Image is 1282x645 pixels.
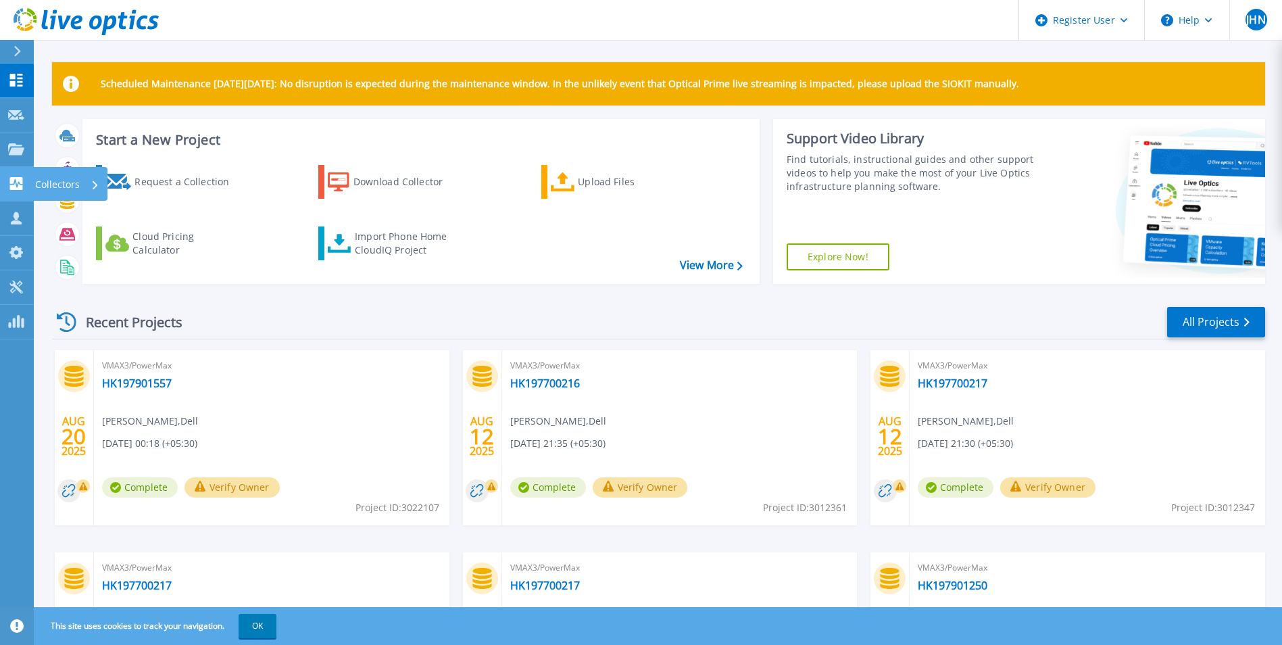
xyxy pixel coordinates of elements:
[61,431,86,442] span: 20
[61,412,87,461] div: AUG 2025
[878,431,902,442] span: 12
[1171,500,1255,515] span: Project ID: 3012347
[102,579,172,592] a: HK197700217
[918,358,1257,373] span: VMAX3/PowerMax
[1246,14,1265,25] span: JHN
[510,436,606,451] span: [DATE] 21:35 (+05:30)
[102,358,441,373] span: VMAX3/PowerMax
[355,230,460,257] div: Import Phone Home CloudIQ Project
[102,377,172,390] a: HK197901557
[918,477,993,498] span: Complete
[37,614,276,638] span: This site uses cookies to track your navigation.
[680,259,743,272] a: View More
[96,165,247,199] a: Request a Collection
[541,165,692,199] a: Upload Files
[96,133,742,147] h3: Start a New Project
[877,412,903,461] div: AUG 2025
[132,230,241,257] div: Cloud Pricing Calculator
[1000,477,1095,498] button: Verify Owner
[510,477,586,498] span: Complete
[469,412,495,461] div: AUG 2025
[510,358,849,373] span: VMAX3/PowerMax
[918,377,987,390] a: HK197700217
[101,78,1019,89] p: Scheduled Maintenance [DATE][DATE]: No disruption is expected during the maintenance window. In t...
[134,168,243,195] div: Request a Collection
[102,477,178,498] span: Complete
[510,377,580,390] a: HK197700216
[96,226,247,260] a: Cloud Pricing Calculator
[787,153,1037,193] div: Find tutorials, instructional guides and other support videos to help you make the most of your L...
[102,414,198,429] span: [PERSON_NAME] , Dell
[787,243,889,270] a: Explore Now!
[510,414,606,429] span: [PERSON_NAME] , Dell
[578,168,686,195] div: Upload Files
[918,560,1257,575] span: VMAX3/PowerMax
[470,431,494,442] span: 12
[353,168,462,195] div: Download Collector
[318,165,469,199] a: Download Collector
[593,477,688,498] button: Verify Owner
[239,614,276,638] button: OK
[918,414,1014,429] span: [PERSON_NAME] , Dell
[510,560,849,575] span: VMAX3/PowerMax
[102,560,441,575] span: VMAX3/PowerMax
[763,500,847,515] span: Project ID: 3012361
[918,436,1013,451] span: [DATE] 21:30 (+05:30)
[510,579,580,592] a: HK197700217
[355,500,439,515] span: Project ID: 3022107
[1167,307,1265,337] a: All Projects
[787,130,1037,147] div: Support Video Library
[52,306,201,339] div: Recent Projects
[184,477,280,498] button: Verify Owner
[918,579,987,592] a: HK197901250
[102,436,197,451] span: [DATE] 00:18 (+05:30)
[35,167,80,202] p: Collectors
